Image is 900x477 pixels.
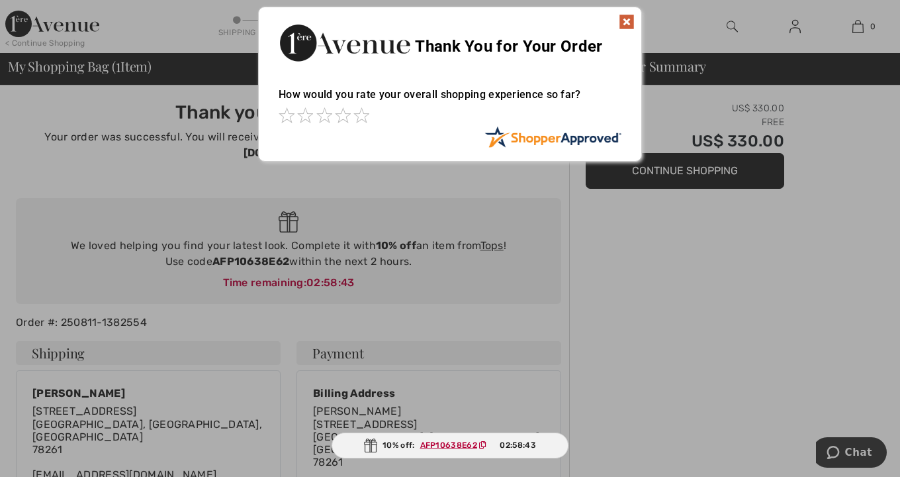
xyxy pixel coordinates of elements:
[29,9,56,21] span: Chat
[420,441,477,450] ins: AFP10638E62
[500,439,535,451] span: 02:58:43
[279,75,621,126] div: How would you rate your overall shopping experience so far?
[364,439,377,452] img: Gift.svg
[332,433,568,458] div: 10% off:
[279,21,411,65] img: Thank You for Your Order
[619,14,635,30] img: x
[415,37,602,56] span: Thank You for Your Order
